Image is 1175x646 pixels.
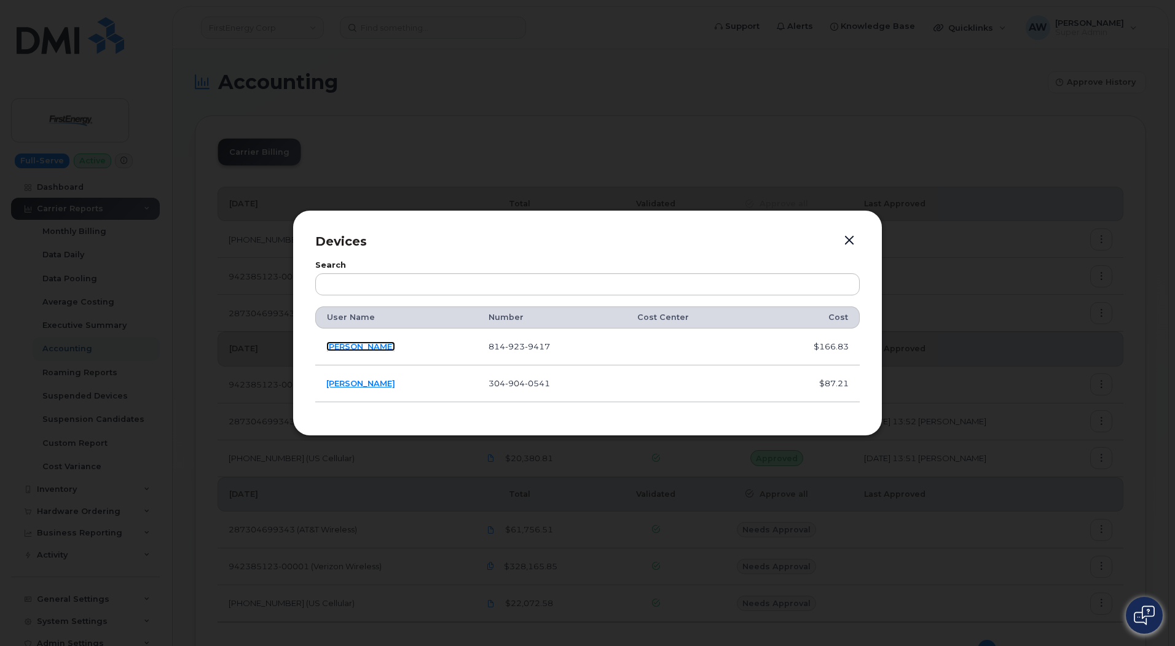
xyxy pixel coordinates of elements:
[315,262,860,270] label: Search
[525,341,550,351] span: 9417
[315,233,860,251] p: Devices
[626,306,758,329] th: Cost Center
[505,378,525,388] span: 904
[315,306,477,329] th: User Name
[1134,605,1155,625] img: Open chat
[758,306,860,329] th: Cost
[326,378,395,388] a: [PERSON_NAME]
[477,306,626,329] th: Number
[326,341,395,351] a: [PERSON_NAME]
[758,365,860,402] td: $87.21
[505,341,525,351] span: 923
[489,378,550,388] span: 304
[758,329,860,365] td: $166.83
[525,378,550,388] span: 0541
[489,341,550,351] span: 814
